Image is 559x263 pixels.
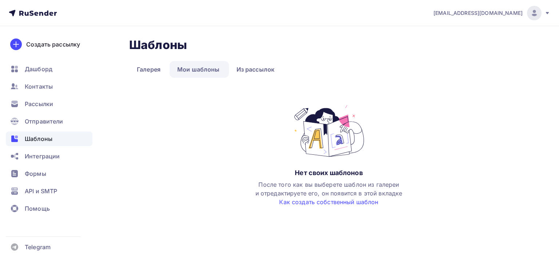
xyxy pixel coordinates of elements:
div: Нет своих шаблонов [295,169,363,177]
span: Интеграции [25,152,60,161]
a: Формы [6,166,92,181]
h2: Шаблоны [129,38,187,52]
a: Дашборд [6,62,92,76]
a: Контакты [6,79,92,94]
a: Рассылки [6,97,92,111]
span: Дашборд [25,65,52,73]
a: Мои шаблоны [170,61,227,78]
span: Отправители [25,117,63,126]
span: Telegram [25,243,51,251]
span: Помощь [25,204,50,213]
a: Отправители [6,114,92,129]
span: Шаблоны [25,134,52,143]
span: API и SMTP [25,187,57,195]
a: Галерея [129,61,168,78]
a: Как создать собственный шаблон [279,198,378,206]
span: Контакты [25,82,53,91]
span: Рассылки [25,100,53,108]
a: Из рассылок [229,61,282,78]
a: [EMAIL_ADDRESS][DOMAIN_NAME] [433,6,550,20]
div: Создать рассылку [26,40,80,49]
span: После того как вы выберете шаблон из галереи и отредактируете его, он появится в этой вкладке [255,181,403,206]
span: [EMAIL_ADDRESS][DOMAIN_NAME] [433,9,523,17]
a: Шаблоны [6,131,92,146]
span: Формы [25,169,46,178]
